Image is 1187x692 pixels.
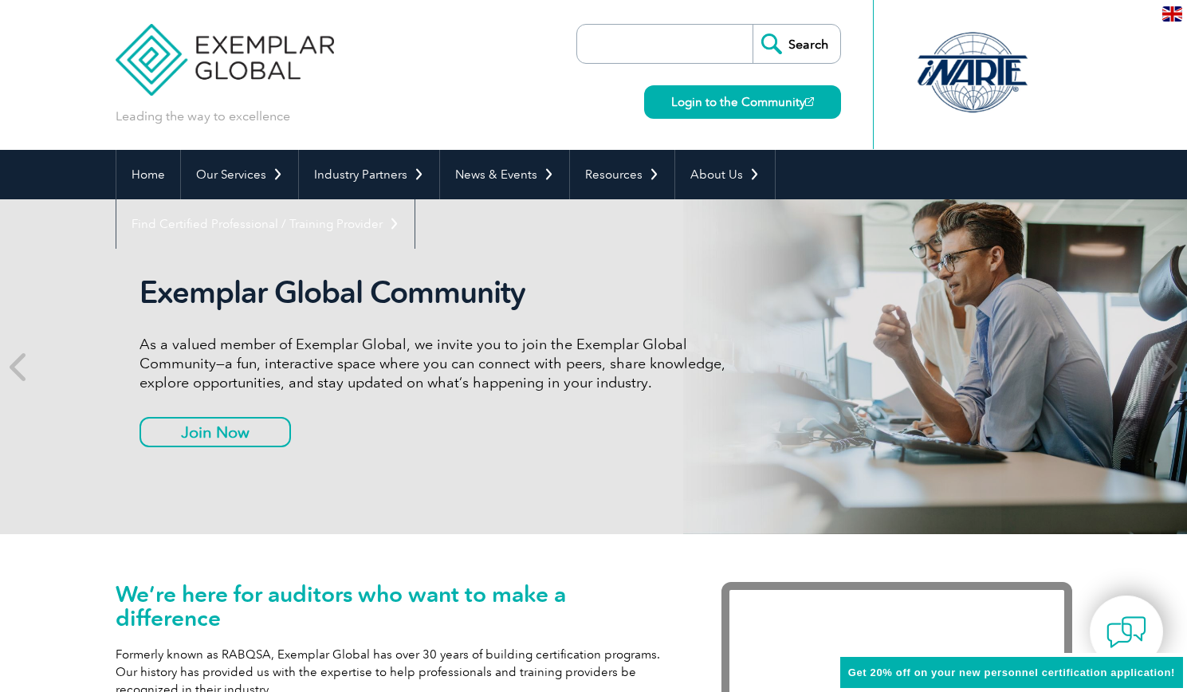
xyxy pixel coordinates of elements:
[116,582,674,630] h1: We’re here for auditors who want to make a difference
[116,108,290,125] p: Leading the way to excellence
[753,25,840,63] input: Search
[181,150,298,199] a: Our Services
[805,97,814,106] img: open_square.png
[116,199,415,249] a: Find Certified Professional / Training Provider
[644,85,841,119] a: Login to the Community
[140,335,737,392] p: As a valued member of Exemplar Global, we invite you to join the Exemplar Global Community—a fun,...
[140,417,291,447] a: Join Now
[1162,6,1182,22] img: en
[675,150,775,199] a: About Us
[440,150,569,199] a: News & Events
[116,150,180,199] a: Home
[570,150,674,199] a: Resources
[1106,612,1146,652] img: contact-chat.png
[299,150,439,199] a: Industry Partners
[848,666,1175,678] span: Get 20% off on your new personnel certification application!
[140,274,737,311] h2: Exemplar Global Community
